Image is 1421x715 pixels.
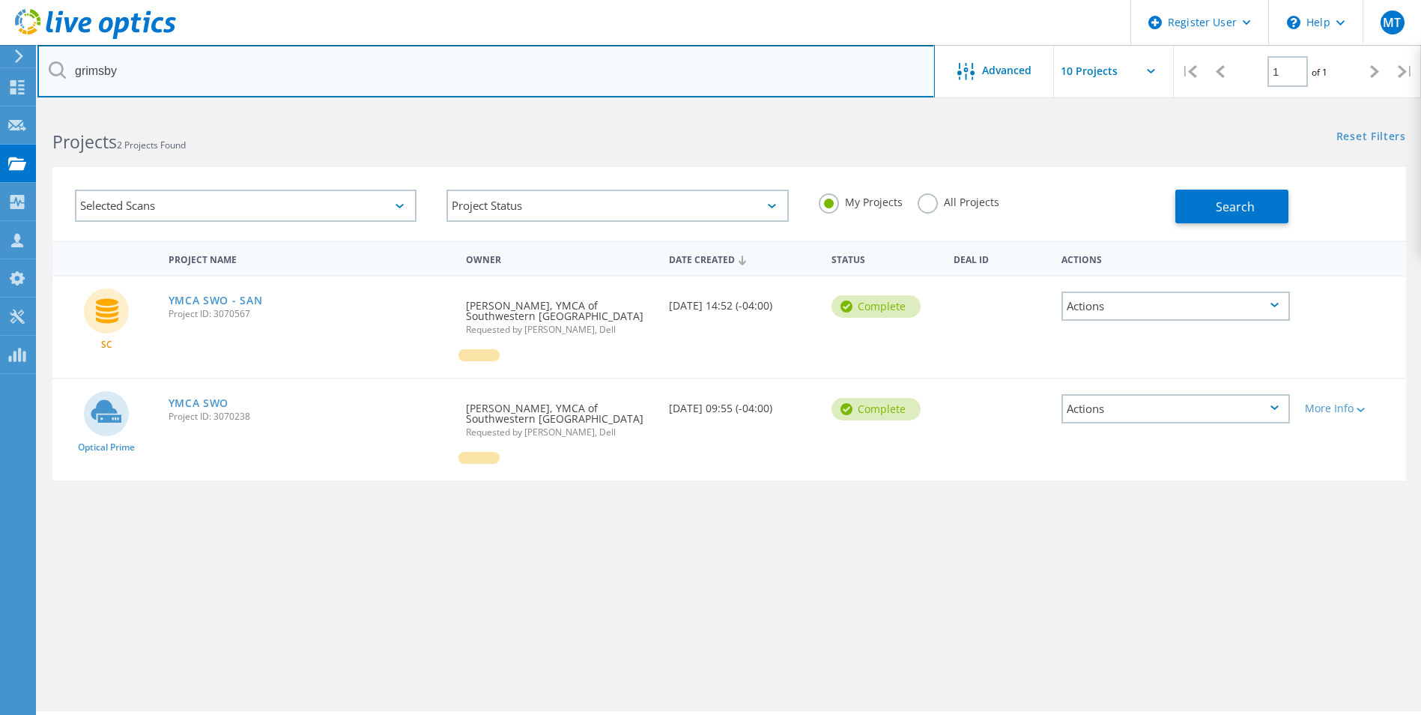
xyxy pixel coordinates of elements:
input: Search projects by name, owner, ID, company, etc [37,45,935,97]
div: Selected Scans [75,190,416,222]
span: Advanced [982,65,1031,76]
button: Search [1175,190,1288,223]
a: Live Optics Dashboard [15,31,176,42]
span: MT [1383,16,1401,28]
svg: \n [1287,16,1300,29]
div: | [1174,45,1205,98]
div: [PERSON_NAME], YMCA of Southwestern [GEOGRAPHIC_DATA] [458,277,661,349]
div: [PERSON_NAME], YMCA of Southwestern [GEOGRAPHIC_DATA] [458,379,661,452]
div: [DATE] 14:52 (-04:00) [661,277,824,326]
a: Reset Filters [1336,131,1406,144]
div: | [1390,45,1421,98]
div: Date Created [661,244,824,273]
div: Complete [831,295,921,318]
label: All Projects [918,193,999,208]
span: Requested by [PERSON_NAME], Dell [466,428,654,437]
div: More Info [1305,403,1399,414]
div: Actions [1061,394,1290,423]
div: Actions [1054,244,1297,272]
span: Requested by [PERSON_NAME], Dell [466,325,654,334]
div: Project Name [161,244,459,272]
span: SC [101,340,112,349]
div: Project Status [446,190,788,222]
div: [DATE] 09:55 (-04:00) [661,379,824,429]
label: My Projects [819,193,903,208]
div: Deal Id [946,244,1055,272]
div: Owner [458,244,661,272]
span: Project ID: 3070567 [169,310,452,319]
div: Complete [831,398,921,420]
div: Status [824,244,946,272]
span: Optical Prime [78,443,135,452]
span: of 1 [1312,66,1327,79]
b: Projects [52,130,117,154]
a: YMCA SWO [169,398,229,408]
span: Project ID: 3070238 [169,412,452,421]
div: Actions [1061,292,1290,321]
span: 2 Projects Found [117,139,186,151]
span: Search [1216,199,1255,215]
a: YMCA SWO - SAN [169,295,263,306]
